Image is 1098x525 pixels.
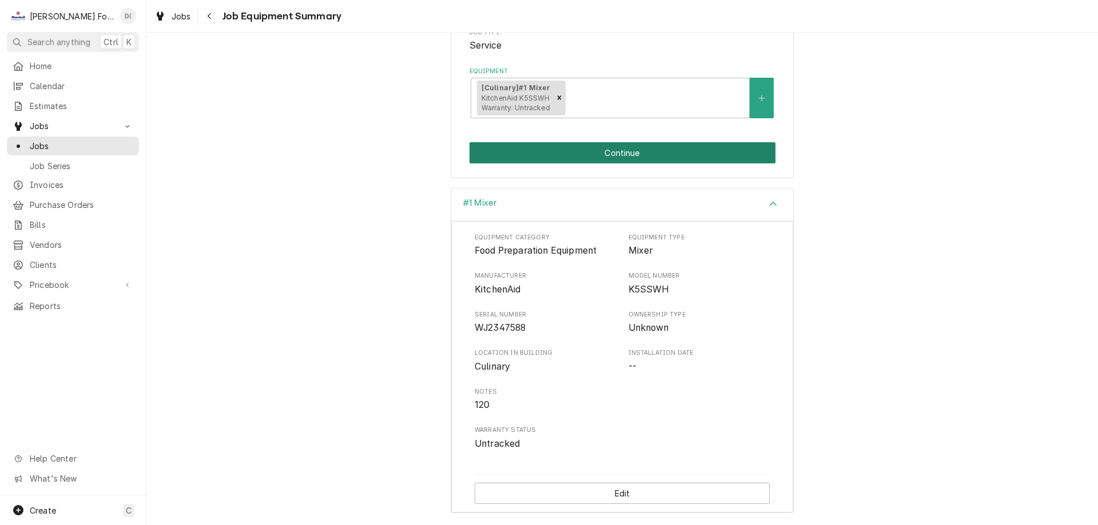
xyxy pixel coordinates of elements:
[470,142,775,163] div: Button Group
[120,8,136,24] div: Derek Testa (81)'s Avatar
[7,255,139,274] a: Clients
[30,100,133,112] span: Estimates
[7,175,139,194] a: Invoices
[470,28,775,53] div: Job Type
[475,426,770,450] div: Warranty Status
[7,235,139,254] a: Vendors
[470,40,502,51] span: Service
[628,244,770,258] span: Equipment Type
[475,437,770,451] span: Warranty Status
[475,245,596,256] span: Food Preparation Equipment
[482,83,551,92] strong: [Culinary] #1 Mixer
[475,361,510,372] span: Culinary
[470,142,775,163] button: Continue
[120,8,136,24] div: D(
[219,9,341,24] span: Job Equipment Summary
[475,284,521,295] span: KitchenAid
[463,198,497,209] h3: #1 Mixer
[30,219,133,231] span: Bills
[30,472,132,484] span: What's New
[475,244,616,258] span: Equipment Category
[475,387,770,412] div: Notes
[470,67,775,76] label: Equipment
[451,189,793,221] div: Accordion Header
[7,215,139,234] a: Bills
[628,271,770,296] div: Model Number
[475,271,616,296] div: Manufacturer
[30,160,133,172] span: Job Series
[628,271,770,280] span: Model Number
[30,452,132,464] span: Help Center
[628,348,770,373] div: Installation Date
[475,426,770,435] span: Warranty Status
[451,221,793,513] div: Accordion Body
[475,233,616,258] div: Equipment Category
[30,259,133,271] span: Clients
[7,275,139,294] a: Go to Pricebook
[628,361,636,372] span: --
[475,360,616,374] span: Location in Building
[27,36,90,48] span: Search anything
[628,322,669,333] span: Unknown
[475,398,770,412] span: Notes
[553,81,566,116] div: Remove [object Object]
[7,296,139,315] a: Reports
[30,60,133,72] span: Home
[7,117,139,135] a: Go to Jobs
[470,67,775,119] div: Equipment
[172,10,191,22] span: Jobs
[475,322,526,333] span: WJ2347588
[30,300,133,312] span: Reports
[475,483,770,504] button: Edit
[628,310,770,319] span: Ownership Type
[30,10,114,22] div: [PERSON_NAME] Food Equipment Service
[30,239,133,251] span: Vendors
[475,271,616,280] span: Manufacturer
[475,283,616,296] span: Manufacturer
[475,310,616,335] div: Serial Number
[475,438,520,449] span: Untracked
[201,7,219,25] button: Navigate back
[7,469,139,488] a: Go to What's New
[30,80,133,92] span: Calendar
[30,179,133,191] span: Invoices
[475,321,616,335] span: Serial Number
[451,188,794,513] div: #1 Mixer
[7,77,139,95] a: Calendar
[10,8,26,24] div: M
[451,189,793,221] button: Accordion Details Expand Trigger
[126,504,132,516] span: C
[628,233,770,258] div: Equipment Type
[628,310,770,335] div: Ownership Type
[7,32,139,52] button: Search anythingCtrlK
[628,284,669,295] span: K5SSWH
[7,57,139,75] a: Home
[750,78,774,118] button: Create New Equipment
[475,348,616,373] div: Location in Building
[7,195,139,214] a: Purchase Orders
[475,348,616,358] span: Location in Building
[475,233,616,242] span: Equipment Category
[628,233,770,242] span: Equipment Type
[10,8,26,24] div: Marshall Food Equipment Service's Avatar
[7,449,139,468] a: Go to Help Center
[475,387,770,396] span: Notes
[30,120,116,132] span: Jobs
[30,279,116,291] span: Pricebook
[30,199,133,211] span: Purchase Orders
[475,399,490,410] span: 120
[475,475,770,512] div: Button Group Row
[628,245,653,256] span: Mixer
[7,97,139,115] a: Estimates
[628,348,770,358] span: Installation Date
[628,321,770,335] span: Ownership Type
[7,157,139,175] a: Job Series
[30,140,133,152] span: Jobs
[470,39,775,53] span: Job Type
[758,94,765,102] svg: Create New Equipment
[475,310,616,319] span: Serial Number
[126,36,132,48] span: K
[475,474,770,512] div: Button Group
[30,506,56,515] span: Create
[475,233,770,451] div: Equipment Display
